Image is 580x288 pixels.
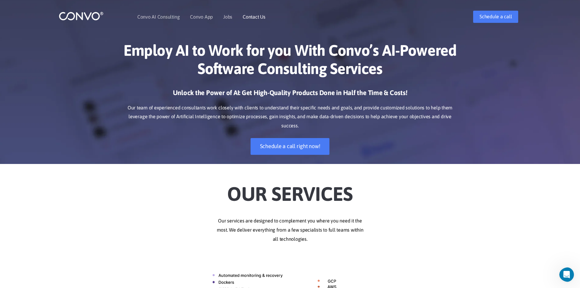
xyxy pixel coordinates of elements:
p: Our services are designed to complement you where you need it the most. We deliver everything fro... [121,216,459,244]
iframe: Intercom live chat [559,267,578,282]
a: Convo AI Consulting [137,14,180,19]
h2: Our Services [121,173,459,207]
a: Schedule a call right now! [251,138,330,155]
h1: Employ AI to Work for you With Convo’s AI-Powered Software Consulting Services [121,41,459,82]
img: logo_1.png [59,11,104,21]
a: Convo App [190,14,213,19]
p: Our team of experienced consultants work closely with clients to understand their specific needs ... [121,103,459,131]
a: Schedule a call [473,11,518,23]
h3: Unlock the Power of AI: Get High-Quality Products Done in Half the Time & Costs! [121,88,459,102]
a: Jobs [223,14,232,19]
a: Contact Us [243,14,265,19]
